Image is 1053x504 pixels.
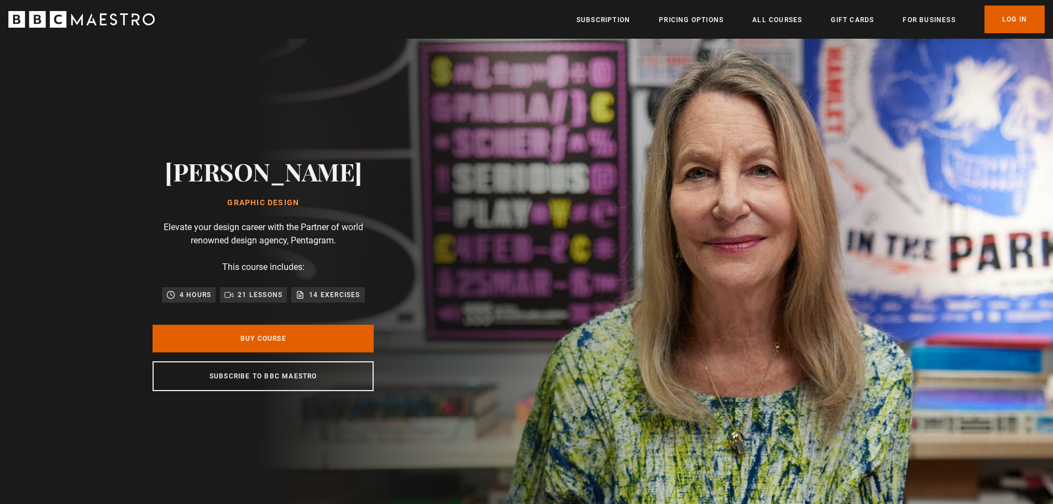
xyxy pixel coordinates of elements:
[903,14,955,25] a: For business
[752,14,802,25] a: All Courses
[153,221,374,247] p: Elevate your design career with the Partner of world renowned design agency, Pentagram.
[222,261,305,274] p: This course includes:
[153,361,374,391] a: Subscribe to BBC Maestro
[831,14,874,25] a: Gift Cards
[165,157,362,185] h2: [PERSON_NAME]
[165,199,362,207] h1: Graphic Design
[8,11,155,28] svg: BBC Maestro
[309,289,360,300] p: 14 exercises
[659,14,724,25] a: Pricing Options
[238,289,282,300] p: 21 lessons
[577,6,1045,33] nav: Primary
[180,289,211,300] p: 4 hours
[577,14,630,25] a: Subscription
[984,6,1045,33] a: Log In
[153,325,374,352] a: Buy Course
